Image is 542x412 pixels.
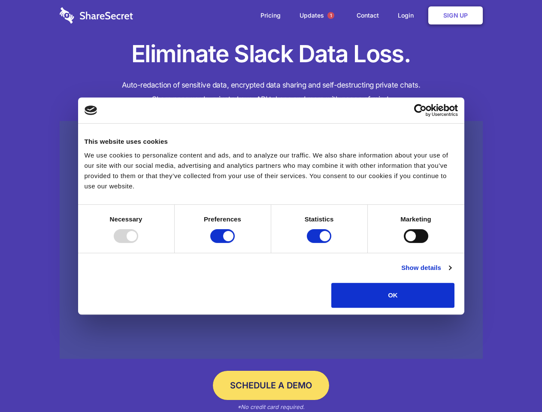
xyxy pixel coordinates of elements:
h1: Eliminate Slack Data Loss. [60,39,483,70]
h4: Auto-redaction of sensitive data, encrypted data sharing and self-destructing private chats. Shar... [60,78,483,106]
a: Show details [401,263,451,273]
a: Contact [348,2,388,29]
img: logo-wordmark-white-trans-d4663122ce5f474addd5e946df7df03e33cb6a1c49d2221995e7729f52c070b2.svg [60,7,133,24]
a: Login [389,2,427,29]
a: Wistia video thumbnail [60,121,483,359]
button: OK [331,283,454,308]
strong: Necessary [110,215,142,223]
a: Pricing [252,2,289,29]
a: Schedule a Demo [213,371,329,400]
em: *No credit card required. [237,403,305,410]
strong: Preferences [204,215,241,223]
strong: Statistics [305,215,334,223]
span: 1 [327,12,334,19]
a: Sign Up [428,6,483,24]
div: We use cookies to personalize content and ads, and to analyze our traffic. We also share informat... [85,150,458,191]
img: logo [85,106,97,115]
strong: Marketing [400,215,431,223]
div: This website uses cookies [85,136,458,147]
a: Usercentrics Cookiebot - opens in a new window [383,104,458,117]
